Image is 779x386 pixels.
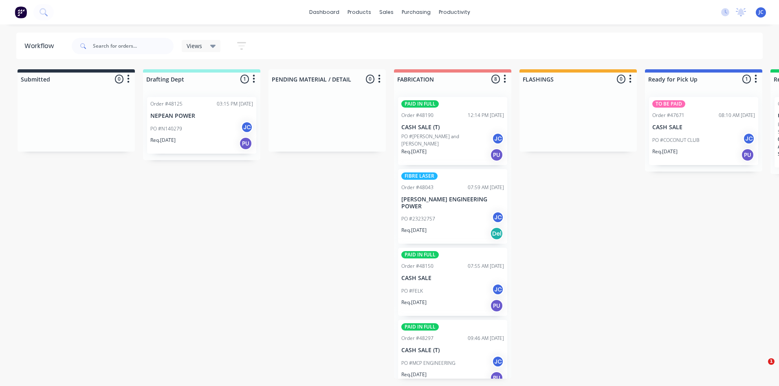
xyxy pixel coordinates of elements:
span: 1 [768,358,775,365]
div: Workflow [24,41,58,51]
div: 08:10 AM [DATE] [719,112,755,119]
div: JC [492,283,504,296]
div: PU [490,371,503,384]
div: Order #48150 [401,262,434,270]
div: JC [241,121,253,133]
p: CASH SALE (T) [401,124,504,131]
div: Order #48297 [401,335,434,342]
p: CASH SALE (T) [401,347,504,354]
div: Order #48125 [150,100,183,108]
div: 09:46 AM [DATE] [468,335,504,342]
div: 07:59 AM [DATE] [468,184,504,191]
div: productivity [435,6,474,18]
span: Views [187,42,202,50]
p: PO #[PERSON_NAME] and [PERSON_NAME] [401,133,492,148]
p: Req. [DATE] [401,299,427,306]
div: JC [492,355,504,368]
div: PAID IN FULL [401,251,439,258]
p: [PERSON_NAME] ENGINEERING POWER [401,196,504,210]
div: TO BE PAID [652,100,685,108]
a: dashboard [305,6,343,18]
p: PO #MCP ENGINEERING [401,360,456,367]
p: Req. [DATE] [401,227,427,234]
div: Order #47671 [652,112,684,119]
div: JC [492,132,504,145]
div: Order #4812503:15 PM [DATE]NEPEAN POWERPO #N140279JCReq.[DATE]PU [147,97,256,154]
p: NEPEAN POWER [150,112,253,119]
div: 07:55 AM [DATE] [468,262,504,270]
iframe: Intercom live chat [751,358,771,378]
div: PAID IN FULLOrder #4819012:14 PM [DATE]CASH SALE (T)PO #[PERSON_NAME] and [PERSON_NAME]JCReq.[DAT... [398,97,507,165]
div: sales [375,6,398,18]
div: PU [490,148,503,161]
div: PU [239,137,252,150]
div: JC [743,132,755,145]
p: CASH SALE [401,275,504,282]
p: PO #23232757 [401,215,435,223]
input: Search for orders... [93,38,174,54]
div: Order #48190 [401,112,434,119]
div: TO BE PAIDOrder #4767108:10 AM [DATE]CASH SALEPO #COCONUT CLUBJCReq.[DATE]PU [649,97,758,165]
div: PAID IN FULL [401,323,439,331]
div: Order #48043 [401,184,434,191]
p: CASH SALE [652,124,755,131]
p: Req. [DATE] [401,371,427,378]
div: PAID IN FULL [401,100,439,108]
div: Del [490,227,503,240]
div: PU [741,148,754,161]
p: PO #N140279 [150,125,182,132]
p: PO #COCONUT CLUB [652,137,700,144]
p: PO #FELK [401,287,423,295]
div: PU [490,299,503,312]
div: purchasing [398,6,435,18]
div: PAID IN FULLOrder #4815007:55 AM [DATE]CASH SALEPO #FELKJCReq.[DATE]PU [398,248,507,316]
div: JC [492,211,504,223]
img: Factory [15,6,27,18]
div: 12:14 PM [DATE] [468,112,504,119]
div: FIBRE LASEROrder #4804307:59 AM [DATE][PERSON_NAME] ENGINEERING POWERPO #23232757JCReq.[DATE]Del [398,169,507,244]
div: 03:15 PM [DATE] [217,100,253,108]
div: FIBRE LASER [401,172,438,180]
p: Req. [DATE] [652,148,678,155]
span: JC [759,9,764,16]
p: Req. [DATE] [150,137,176,144]
div: products [343,6,375,18]
p: Req. [DATE] [401,148,427,155]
